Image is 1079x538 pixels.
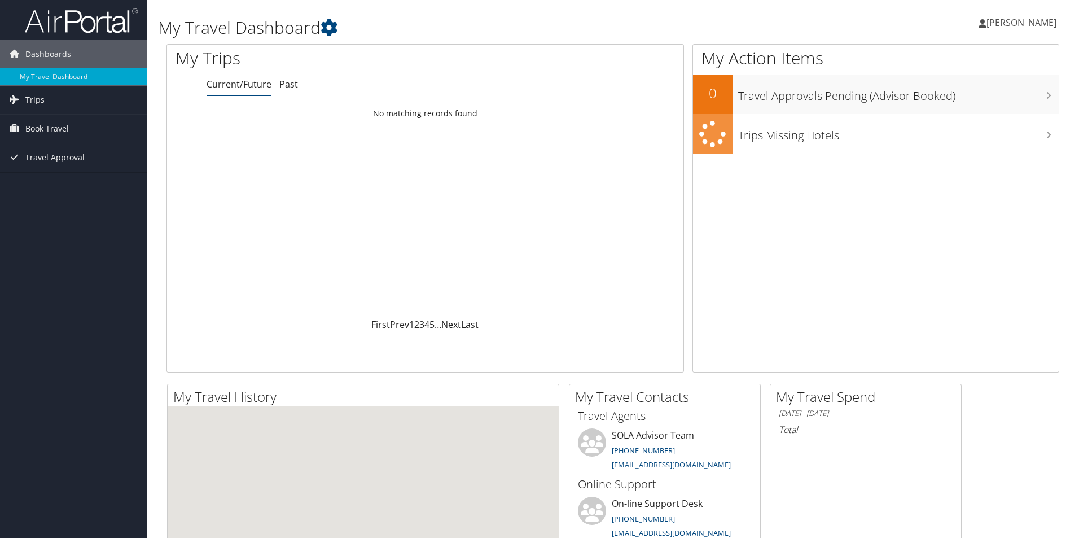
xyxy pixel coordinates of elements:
[779,408,953,419] h6: [DATE] - [DATE]
[575,387,760,406] h2: My Travel Contacts
[173,387,559,406] h2: My Travel History
[25,115,69,143] span: Book Travel
[612,528,731,538] a: [EMAIL_ADDRESS][DOMAIN_NAME]
[158,16,765,40] h1: My Travel Dashboard
[419,318,424,331] a: 3
[461,318,479,331] a: Last
[176,46,460,70] h1: My Trips
[441,318,461,331] a: Next
[693,114,1059,154] a: Trips Missing Hotels
[25,143,85,172] span: Travel Approval
[572,428,757,475] li: SOLA Advisor Team
[779,423,953,436] h6: Total
[612,460,731,470] a: [EMAIL_ADDRESS][DOMAIN_NAME]
[986,16,1056,29] span: [PERSON_NAME]
[409,318,414,331] a: 1
[693,46,1059,70] h1: My Action Items
[979,6,1068,40] a: [PERSON_NAME]
[207,78,271,90] a: Current/Future
[738,82,1059,104] h3: Travel Approvals Pending (Advisor Booked)
[738,122,1059,143] h3: Trips Missing Hotels
[693,84,733,103] h2: 0
[424,318,429,331] a: 4
[25,7,138,34] img: airportal-logo.png
[371,318,390,331] a: First
[390,318,409,331] a: Prev
[435,318,441,331] span: …
[279,78,298,90] a: Past
[578,476,752,492] h3: Online Support
[693,75,1059,114] a: 0Travel Approvals Pending (Advisor Booked)
[776,387,961,406] h2: My Travel Spend
[25,40,71,68] span: Dashboards
[578,408,752,424] h3: Travel Agents
[612,514,675,524] a: [PHONE_NUMBER]
[25,86,45,114] span: Trips
[612,445,675,456] a: [PHONE_NUMBER]
[429,318,435,331] a: 5
[414,318,419,331] a: 2
[167,103,683,124] td: No matching records found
